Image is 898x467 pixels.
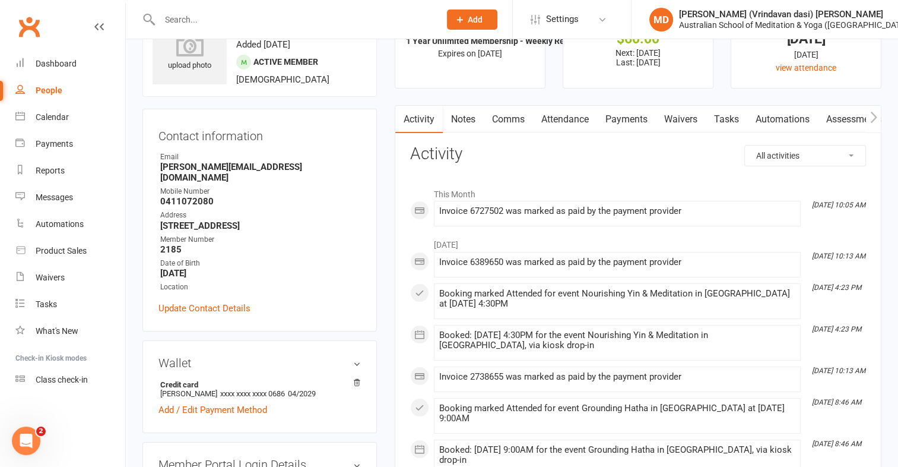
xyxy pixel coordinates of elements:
button: Add [447,10,497,30]
div: Waivers [36,273,65,282]
div: Tasks [36,299,57,309]
i: [DATE] 4:23 PM [812,283,861,292]
a: Messages [15,184,125,211]
a: Assessments [818,106,890,133]
strong: [STREET_ADDRESS] [160,220,361,231]
i: [DATE] 10:13 AM [812,252,865,260]
a: Update Contact Details [158,301,250,315]
strong: [DATE] [160,268,361,279]
span: 04/2029 [288,389,316,398]
i: [DATE] 8:46 AM [812,398,861,406]
time: Added [DATE] [236,39,290,50]
strong: 2185 [160,244,361,255]
div: Dashboard [36,59,77,68]
div: Booking marked Attended for event Nourishing Yin & Meditation in [GEOGRAPHIC_DATA] at [DATE] 4:30PM [439,289,795,309]
div: [DATE] [742,48,870,61]
i: [DATE] 4:23 PM [812,325,861,333]
div: People [36,86,62,95]
strong: 1 Year Unlimited Membership - Weekly Recur... [406,36,583,46]
span: Settings [546,6,579,33]
a: view attendance [776,63,836,72]
a: Automations [15,211,125,238]
div: Member Number [160,234,361,245]
div: Calendar [36,112,69,122]
a: Tasks [15,291,125,318]
iframe: Intercom live chat [12,427,40,455]
i: [DATE] 8:46 AM [812,440,861,448]
span: Add [468,15,483,24]
h3: Wallet [158,356,361,370]
div: Booking marked Attended for event Grounding Hatha in [GEOGRAPHIC_DATA] at [DATE] 9:00AM [439,403,795,424]
div: Automations [36,219,84,229]
a: Attendance [533,106,597,133]
a: Payments [597,106,656,133]
div: Reports [36,166,65,175]
a: Automations [747,106,818,133]
div: Location [160,282,361,293]
a: Add / Edit Payment Method [158,403,267,417]
a: Dashboard [15,51,125,77]
a: Reports [15,157,125,184]
span: xxxx xxxx xxxx 0686 [220,389,285,398]
span: 2 [36,427,46,436]
li: [PERSON_NAME] [158,378,361,400]
a: Waivers [656,106,706,133]
a: Calendar [15,104,125,131]
h3: Contact information [158,125,361,143]
div: Product Sales [36,246,87,255]
a: Payments [15,131,125,157]
a: People [15,77,125,104]
div: Date of Birth [160,258,361,269]
a: What's New [15,318,125,345]
a: Notes [443,106,484,133]
i: [DATE] 10:05 AM [812,201,865,209]
a: Activity [395,106,443,133]
div: Email [160,152,361,163]
div: Booked: [DATE] 9:00AM for the event Grounding Hatha in [GEOGRAPHIC_DATA], via kiosk drop-in [439,445,795,465]
span: [DEMOGRAPHIC_DATA] [236,74,329,85]
div: Booked: [DATE] 4:30PM for the event Nourishing Yin & Meditation in [GEOGRAPHIC_DATA], via kiosk d... [439,330,795,351]
div: Class check-in [36,375,88,384]
a: Tasks [706,106,747,133]
div: Invoice 2738655 was marked as paid by the payment provider [439,372,795,382]
strong: Credit card [160,380,355,389]
div: [DATE] [742,33,870,45]
span: Active member [253,57,318,67]
strong: [PERSON_NAME][EMAIL_ADDRESS][DOMAIN_NAME] [160,162,361,183]
div: Invoice 6727502 was marked as paid by the payment provider [439,206,795,216]
span: Expires on [DATE] [438,49,502,58]
a: Class kiosk mode [15,367,125,393]
li: [DATE] [410,232,866,251]
i: [DATE] 10:13 AM [812,367,865,375]
div: upload photo [153,33,227,72]
strong: 0411072080 [160,196,361,207]
input: Search... [156,11,431,28]
li: This Month [410,182,866,201]
div: Invoice 6389650 was marked as paid by the payment provider [439,257,795,267]
h3: Activity [410,145,866,163]
div: Payments [36,139,73,149]
a: Clubworx [14,12,44,42]
a: Waivers [15,264,125,291]
div: Mobile Number [160,186,361,197]
p: Next: [DATE] Last: [DATE] [574,48,702,67]
a: Comms [484,106,533,133]
div: What's New [36,326,78,336]
a: Product Sales [15,238,125,264]
div: Messages [36,193,73,202]
div: $60.00 [574,33,702,45]
div: MD [649,8,673,31]
div: Address [160,210,361,221]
